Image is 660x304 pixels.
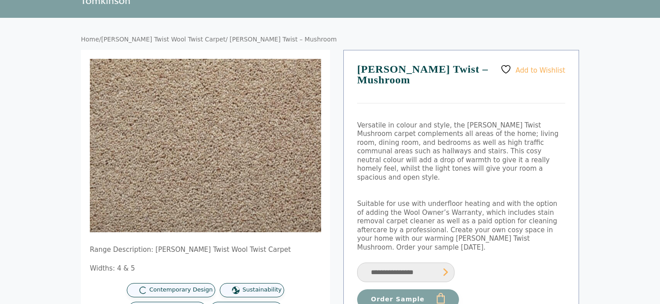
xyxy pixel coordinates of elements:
[500,64,565,75] a: Add to Wishlist
[90,264,321,273] p: Widths: 4 & 5
[90,246,321,255] p: Range Description: [PERSON_NAME] Twist Wool Twist Carpet
[357,121,565,182] p: Versatile in colour and style, the [PERSON_NAME] Twist Mushroom carpet complements all areas of t...
[81,36,99,43] a: Home
[357,200,565,252] p: Suitable for use with underfloor heating and with the option of adding the Wool Owner’s Warranty,...
[357,64,565,103] h1: [PERSON_NAME] Twist – Mushroom
[81,36,579,44] nav: Breadcrumb
[149,286,213,294] span: Contemporary Design
[515,66,565,74] span: Add to Wishlist
[101,36,225,43] a: [PERSON_NAME] Twist Wool Twist Carpet
[242,286,282,294] span: Sustainability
